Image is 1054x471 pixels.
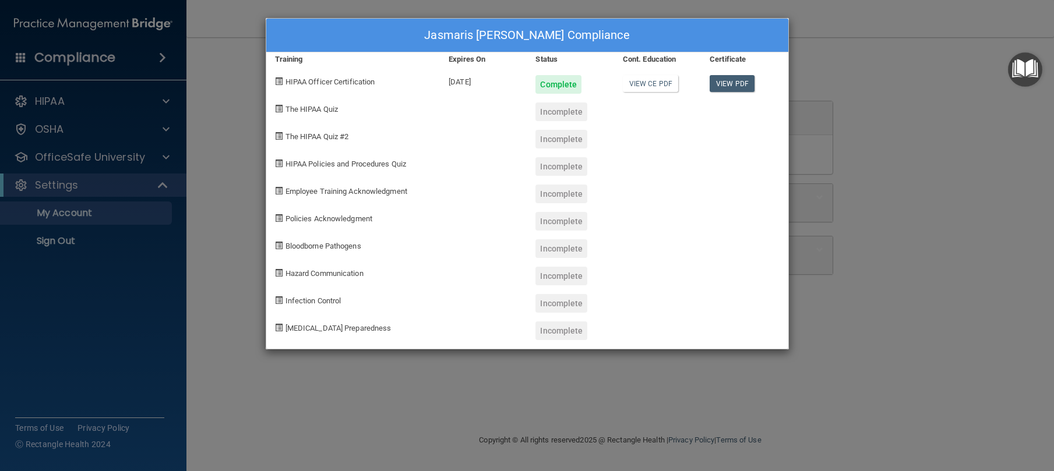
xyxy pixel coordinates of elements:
[285,296,341,305] span: Infection Control
[710,75,755,92] a: View PDF
[1008,52,1042,87] button: Open Resource Center
[535,321,587,340] div: Incomplete
[535,75,581,94] div: Complete
[440,66,527,94] div: [DATE]
[535,294,587,313] div: Incomplete
[285,105,338,114] span: The HIPAA Quiz
[285,269,364,278] span: Hazard Communication
[535,102,587,121] div: Incomplete
[623,75,678,92] a: View CE PDF
[535,267,587,285] div: Incomplete
[285,187,407,196] span: Employee Training Acknowledgment
[285,160,406,168] span: HIPAA Policies and Procedures Quiz
[266,52,440,66] div: Training
[440,52,527,66] div: Expires On
[285,214,372,223] span: Policies Acknowledgment
[285,132,349,141] span: The HIPAA Quiz #2
[535,185,587,203] div: Incomplete
[266,19,788,52] div: Jasmaris [PERSON_NAME] Compliance
[535,212,587,231] div: Incomplete
[701,52,788,66] div: Certificate
[285,77,375,86] span: HIPAA Officer Certification
[527,52,614,66] div: Status
[285,324,392,332] span: [MEDICAL_DATA] Preparedness
[852,388,1040,435] iframe: Drift Widget Chat Controller
[535,157,587,176] div: Incomplete
[535,239,587,258] div: Incomplete
[285,242,361,250] span: Bloodborne Pathogens
[614,52,701,66] div: Cont. Education
[535,130,587,148] div: Incomplete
